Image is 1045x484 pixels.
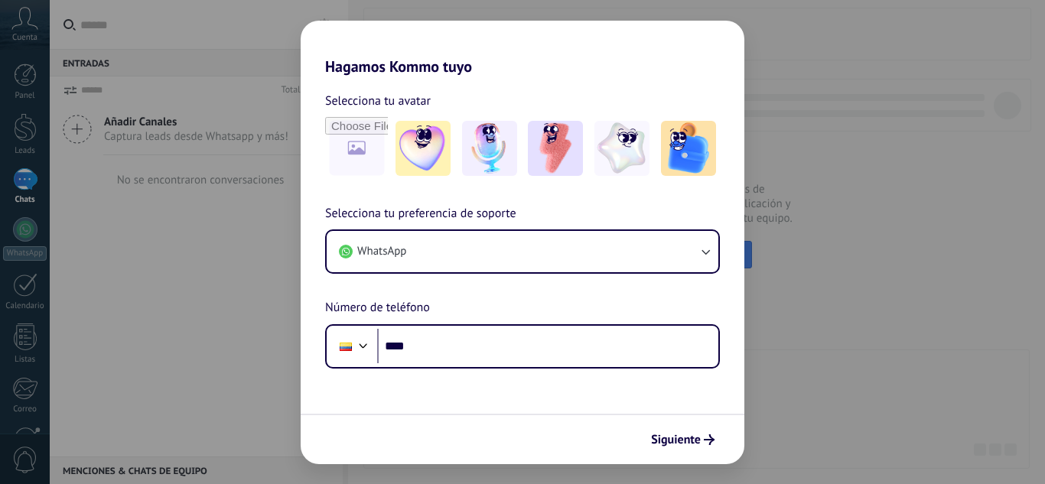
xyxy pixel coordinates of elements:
h2: Hagamos Kommo tuyo [301,21,744,76]
img: -4.jpeg [594,121,649,176]
button: Siguiente [644,427,721,453]
img: -3.jpeg [528,121,583,176]
span: Selecciona tu preferencia de soporte [325,204,516,224]
span: WhatsApp [357,244,406,259]
img: -1.jpeg [396,121,451,176]
div: Ecuador: + 593 [331,330,360,362]
img: -5.jpeg [661,121,716,176]
span: Siguiente [651,434,701,445]
button: WhatsApp [327,231,718,272]
span: Selecciona tu avatar [325,91,431,111]
img: -2.jpeg [462,121,517,176]
span: Número de teléfono [325,298,430,318]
